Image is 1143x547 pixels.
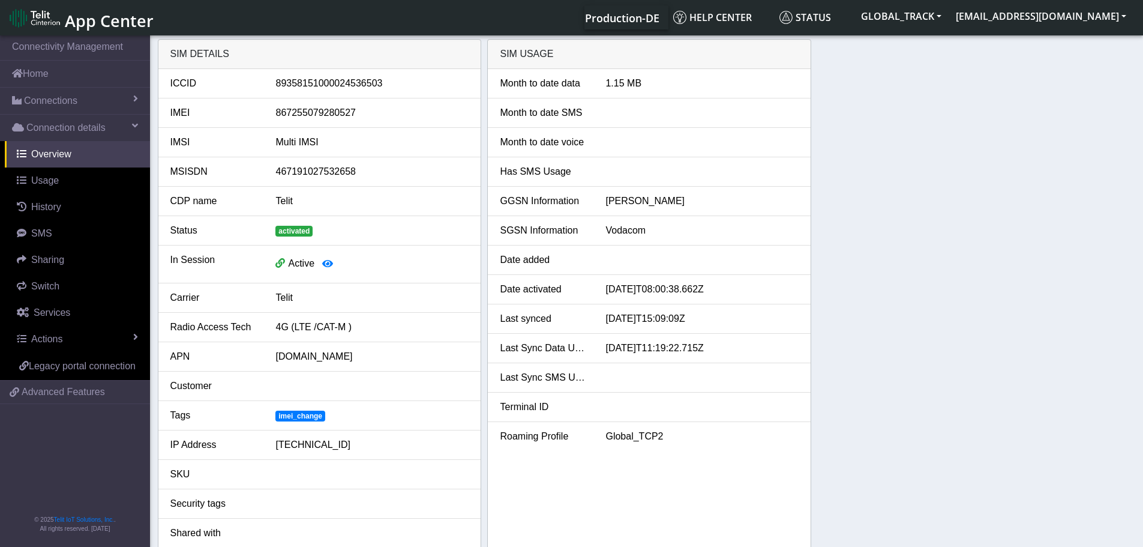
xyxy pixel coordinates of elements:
[491,312,596,326] div: Last synced
[161,467,267,482] div: SKU
[673,11,686,24] img: knowledge.svg
[266,291,478,305] div: Telit
[54,516,114,523] a: Telit IoT Solutions, Inc.
[596,312,808,326] div: [DATE]T15:09:09Z
[585,11,659,25] span: Production-DE
[275,411,325,422] span: imei_change
[31,281,59,291] span: Switch
[779,11,793,24] img: status.svg
[266,320,478,334] div: 4G (LTE /CAT-M )
[26,121,106,135] span: Connection details
[31,255,64,265] span: Sharing
[29,361,136,371] span: Legacy portal connection
[491,400,596,414] div: Terminal ID
[161,165,267,179] div: MSISDN
[161,106,267,120] div: IMEI
[673,11,752,24] span: Help center
[491,341,596,355] div: Last Sync Data Usage
[5,220,150,247] a: SMS
[5,141,150,168] a: Overview
[491,282,596,297] div: Date activated
[5,247,150,273] a: Sharing
[275,226,313,237] span: activated
[596,341,808,355] div: [DATE]T11:19:22.715Z
[31,202,61,212] span: History
[161,194,267,208] div: CDP name
[161,135,267,150] div: IMSI
[491,223,596,238] div: SGSN Information
[161,379,267,393] div: Customer
[31,334,62,344] span: Actions
[491,370,596,385] div: Last Sync SMS Usage
[488,40,811,69] div: SIM Usage
[596,282,808,297] div: [DATE]T08:00:38.662Z
[5,273,150,300] a: Switch
[5,194,150,220] a: History
[775,5,854,29] a: Status
[491,106,596,120] div: Month to date SMS
[668,5,775,29] a: Help center
[491,135,596,150] div: Month to date voice
[584,5,659,29] a: Your current platform instance
[10,5,152,31] a: App Center
[161,253,267,276] div: In Session
[161,526,267,540] div: Shared with
[491,253,596,267] div: Date added
[266,438,478,452] div: [TECHNICAL_ID]
[161,408,267,423] div: Tags
[949,5,1133,27] button: [EMAIL_ADDRESS][DOMAIN_NAME]
[314,253,341,276] button: View session details
[266,165,478,179] div: 467191027532658
[596,76,808,91] div: 1.15 MB
[266,349,478,364] div: [DOMAIN_NAME]
[34,307,70,318] span: Services
[161,76,267,91] div: ICCID
[161,320,267,334] div: Radio Access Tech
[31,228,52,238] span: SMS
[854,5,949,27] button: GLOBAL_TRACK
[491,76,596,91] div: Month to date data
[779,11,831,24] span: Status
[5,168,150,194] a: Usage
[266,106,478,120] div: 867255079280527
[22,385,105,399] span: Advanced Features
[5,326,150,352] a: Actions
[161,291,267,305] div: Carrier
[288,258,314,268] span: Active
[24,94,77,108] span: Connections
[158,40,481,69] div: SIM details
[266,194,478,208] div: Telit
[596,223,808,238] div: Vodacom
[491,194,596,208] div: GGSN Information
[161,223,267,238] div: Status
[10,8,60,28] img: logo-telit-cinterion-gw-new.png
[266,76,478,91] div: 89358151000024536503
[161,438,267,452] div: IP Address
[31,175,59,186] span: Usage
[161,497,267,511] div: Security tags
[31,149,71,159] span: Overview
[596,429,808,444] div: Global_TCP2
[161,349,267,364] div: APN
[596,194,808,208] div: [PERSON_NAME]
[491,165,596,179] div: Has SMS Usage
[491,429,596,444] div: Roaming Profile
[266,135,478,150] div: Multi IMSI
[65,10,154,32] span: App Center
[5,300,150,326] a: Services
